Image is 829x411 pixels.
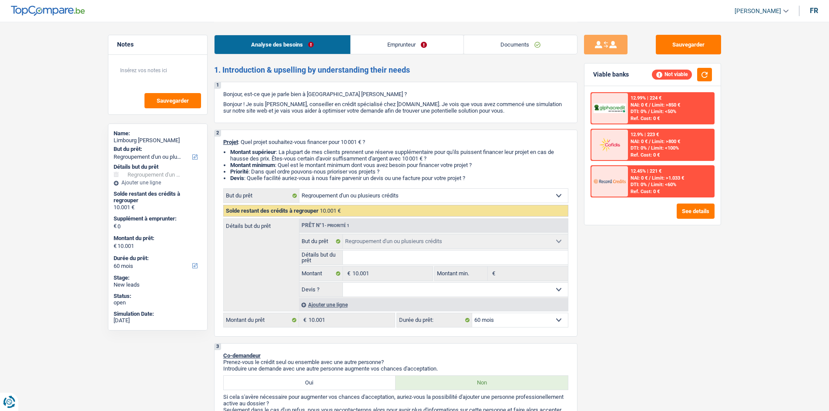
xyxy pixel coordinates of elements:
span: Projet [223,139,238,145]
div: Stage: [114,274,202,281]
span: / [648,145,650,151]
div: Ref. Cost: 0 € [631,189,660,194]
span: [PERSON_NAME] [735,7,781,15]
div: Prêt n°1 [299,223,352,228]
label: But du prêt: [114,146,200,153]
img: Cofidis [594,137,626,153]
span: € [488,267,497,281]
strong: Montant supérieur [230,149,276,155]
div: Détails but du prêt [114,164,202,170]
p: Bonjour, est-ce que je parle bien à [GEOGRAPHIC_DATA] [PERSON_NAME] ? [223,91,568,97]
span: NAI: 0 € [631,175,648,181]
p: Bonjour ! Je suis [PERSON_NAME], conseiller en crédit spécialisé chez [DOMAIN_NAME]. Je vois que ... [223,101,568,114]
span: Limit: <60% [651,182,676,187]
label: Montant [299,267,343,281]
span: Limit: <50% [651,109,676,114]
label: Supplément à emprunter: [114,215,200,222]
label: Oui [224,376,396,390]
div: 12.99% | 224 € [631,95,661,101]
button: Sauvegarder [656,35,721,54]
span: / [648,182,650,187]
h2: 1. Introduction & upselling by understanding their needs [214,65,577,75]
strong: Priorité [230,168,248,175]
span: DTI: 0% [631,182,647,187]
a: [PERSON_NAME] [728,4,789,18]
span: DTI: 0% [631,109,647,114]
h5: Notes [117,41,198,48]
div: Ref. Cost: 0 € [631,116,660,121]
span: € [114,223,117,230]
strong: Montant minimum [230,162,275,168]
label: Montant min. [435,267,488,281]
label: Durée du prêt: [397,313,472,327]
span: Limit: >800 € [652,139,680,144]
span: Limit: <100% [651,145,679,151]
div: Limbourg [PERSON_NAME] [114,137,202,144]
span: Limit: >1.033 € [652,175,684,181]
div: 3 [215,344,221,350]
div: open [114,299,202,306]
a: Emprunteur [351,35,463,54]
label: Montant du prêt [224,313,299,327]
span: / [649,139,651,144]
a: Documents [464,35,577,54]
span: NAI: 0 € [631,139,648,144]
img: TopCompare Logo [11,6,85,16]
li: : Quel est le montant minimum dont vous avez besoin pour financer votre projet ? [230,162,568,168]
button: Sauvegarder [144,93,201,108]
span: € [299,313,309,327]
span: € [343,267,352,281]
div: 10.001 € [114,204,202,211]
div: Not viable [652,70,692,79]
div: Status: [114,293,202,300]
label: But du prêt [299,234,343,248]
span: / [649,102,651,108]
div: fr [810,7,818,15]
div: Solde restant des crédits à regrouper [114,190,202,204]
span: Solde restant des crédits à regrouper [226,207,319,214]
div: 1 [215,82,221,89]
span: - Priorité 1 [325,223,349,228]
label: Montant du prêt: [114,235,200,242]
span: 10.001 € [320,207,341,214]
label: Devis ? [299,283,343,297]
li: : Dans quel ordre pouvons-nous prioriser vos projets ? [230,168,568,175]
span: NAI: 0 € [631,102,648,108]
label: But du prêt [224,189,299,203]
button: See details [677,204,715,219]
p: Introduire une demande avec une autre personne augmente vos chances d'acceptation. [223,365,568,372]
div: Simulation Date: [114,311,202,317]
label: Détails but du prêt [299,251,343,264]
div: Ajouter une ligne [299,298,568,311]
li: : La plupart de mes clients prennent une réserve supplémentaire pour qu'ils puissent financer leu... [230,149,568,162]
div: New leads [114,281,202,288]
a: Analyse des besoins [215,35,350,54]
span: / [648,109,650,114]
div: Ref. Cost: 0 € [631,152,660,158]
li: : Quelle facilité auriez-vous à nous faire parvenir un devis ou une facture pour votre projet ? [230,175,568,181]
p: : Quel projet souhaitez-vous financer pour 10 001 € ? [223,139,568,145]
div: 12.45% | 221 € [631,168,661,174]
p: Si cela s'avère nécessaire pour augmenter vos chances d'acceptation, auriez-vous la possibilité d... [223,394,568,407]
img: Record Credits [594,173,626,189]
label: Non [396,376,568,390]
label: Durée du prêt: [114,255,200,262]
span: DTI: 0% [631,145,647,151]
div: Name: [114,130,202,137]
span: / [649,175,651,181]
label: Détails but du prêt [224,219,299,229]
span: Limit: >850 € [652,102,680,108]
div: Viable banks [593,71,629,78]
span: Co-demandeur [223,352,261,359]
span: Devis [230,175,244,181]
span: Sauvegarder [157,98,189,104]
div: Ajouter une ligne [114,180,202,186]
div: 12.9% | 223 € [631,132,659,137]
p: Prenez-vous le crédit seul ou ensemble avec une autre personne? [223,359,568,365]
img: AlphaCredit [594,104,626,114]
div: [DATE] [114,317,202,324]
div: 2 [215,130,221,137]
span: € [114,243,117,250]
